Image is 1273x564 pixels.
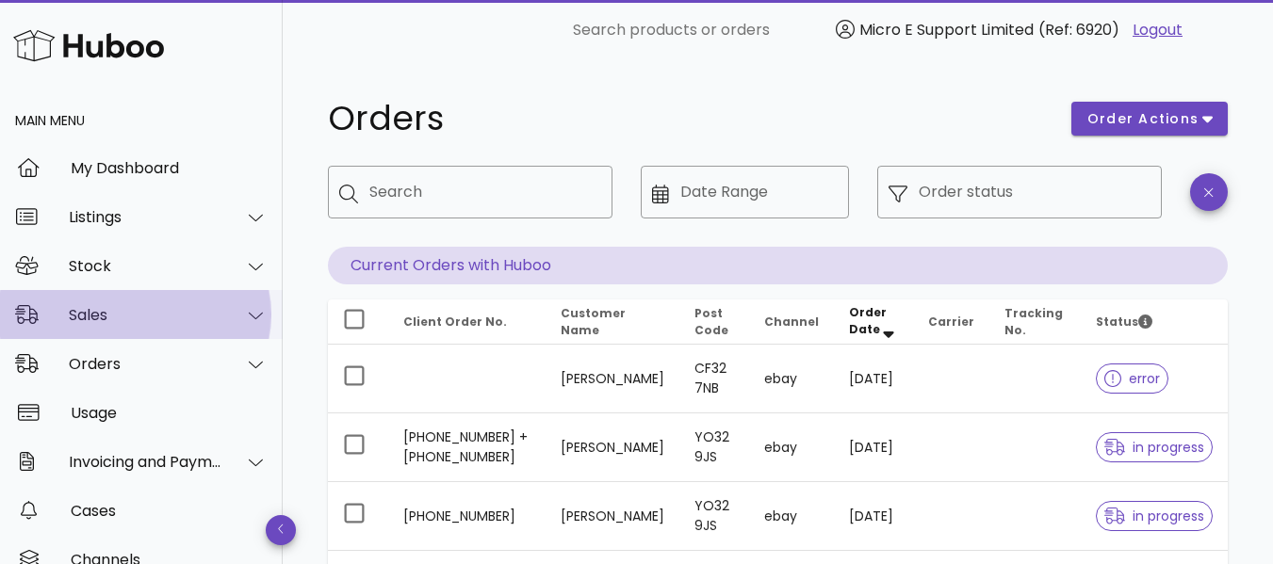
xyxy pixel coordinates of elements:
[913,299,989,345] th: Carrier
[1133,19,1183,41] a: Logout
[1081,299,1228,345] th: Status
[749,413,834,482] td: ebay
[69,355,222,373] div: Orders
[834,345,913,413] td: [DATE]
[546,413,679,482] td: [PERSON_NAME]
[679,345,749,413] td: CF32 7NB
[1004,305,1063,338] span: Tracking No.
[546,345,679,413] td: [PERSON_NAME]
[859,19,1034,40] span: Micro E Support Limited
[1086,109,1200,129] span: order actions
[764,314,819,330] span: Channel
[679,413,749,482] td: YO32 9JS
[1104,441,1204,454] span: in progress
[71,404,268,422] div: Usage
[1096,314,1152,330] span: Status
[71,159,268,177] div: My Dashboard
[388,413,546,482] td: [PHONE_NUMBER] + [PHONE_NUMBER]
[388,299,546,345] th: Client Order No.
[834,413,913,482] td: [DATE]
[69,453,222,471] div: Invoicing and Payments
[69,306,222,324] div: Sales
[834,482,913,551] td: [DATE]
[849,304,887,337] span: Order Date
[69,257,222,275] div: Stock
[388,482,546,551] td: [PHONE_NUMBER]
[694,305,728,338] span: Post Code
[1104,372,1160,385] span: error
[928,314,974,330] span: Carrier
[1071,102,1228,136] button: order actions
[546,299,679,345] th: Customer Name
[328,247,1228,284] p: Current Orders with Huboo
[749,299,834,345] th: Channel
[71,502,268,520] div: Cases
[328,102,1049,136] h1: Orders
[1104,509,1204,523] span: in progress
[749,482,834,551] td: ebay
[679,482,749,551] td: YO32 9JS
[546,482,679,551] td: [PERSON_NAME]
[834,299,913,345] th: Order Date: Sorted descending. Activate to remove sorting.
[989,299,1081,345] th: Tracking No.
[679,299,749,345] th: Post Code
[13,25,164,66] img: Huboo Logo
[403,314,507,330] span: Client Order No.
[1038,19,1119,40] span: (Ref: 6920)
[561,305,626,338] span: Customer Name
[749,345,834,413] td: ebay
[69,208,222,226] div: Listings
